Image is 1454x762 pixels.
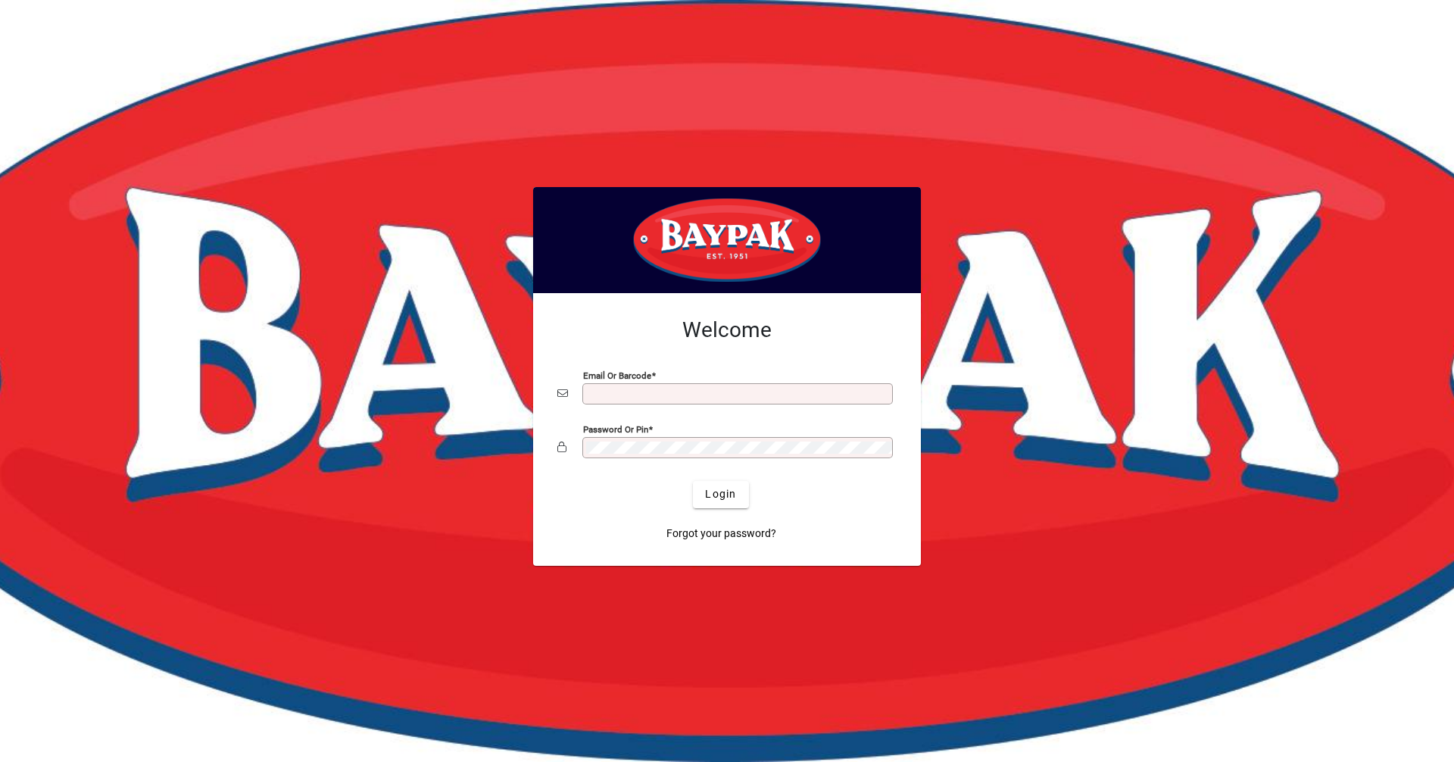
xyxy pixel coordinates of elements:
[660,520,782,548] a: Forgot your password?
[583,370,651,380] mat-label: Email or Barcode
[666,526,776,542] span: Forgot your password?
[557,317,897,343] h2: Welcome
[705,486,736,502] span: Login
[693,481,748,508] button: Login
[583,423,648,434] mat-label: Password or Pin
